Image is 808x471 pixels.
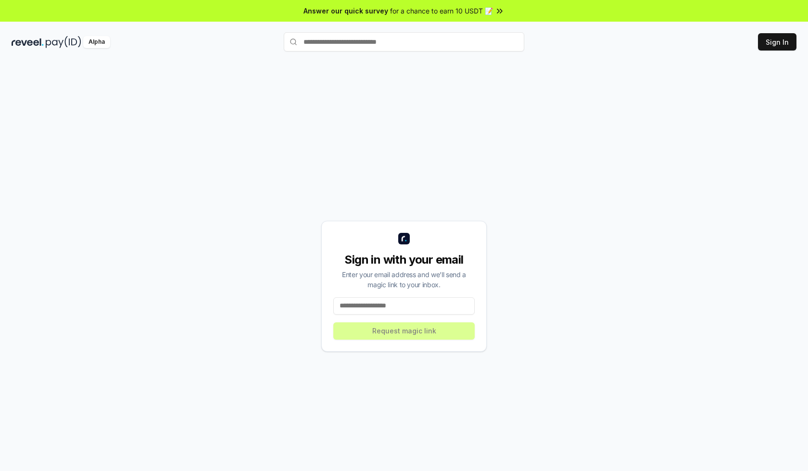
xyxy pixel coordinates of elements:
[333,269,475,290] div: Enter your email address and we’ll send a magic link to your inbox.
[758,33,796,51] button: Sign In
[303,6,388,16] span: Answer our quick survey
[390,6,493,16] span: for a chance to earn 10 USDT 📝
[46,36,81,48] img: pay_id
[398,233,410,244] img: logo_small
[333,252,475,267] div: Sign in with your email
[12,36,44,48] img: reveel_dark
[83,36,110,48] div: Alpha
